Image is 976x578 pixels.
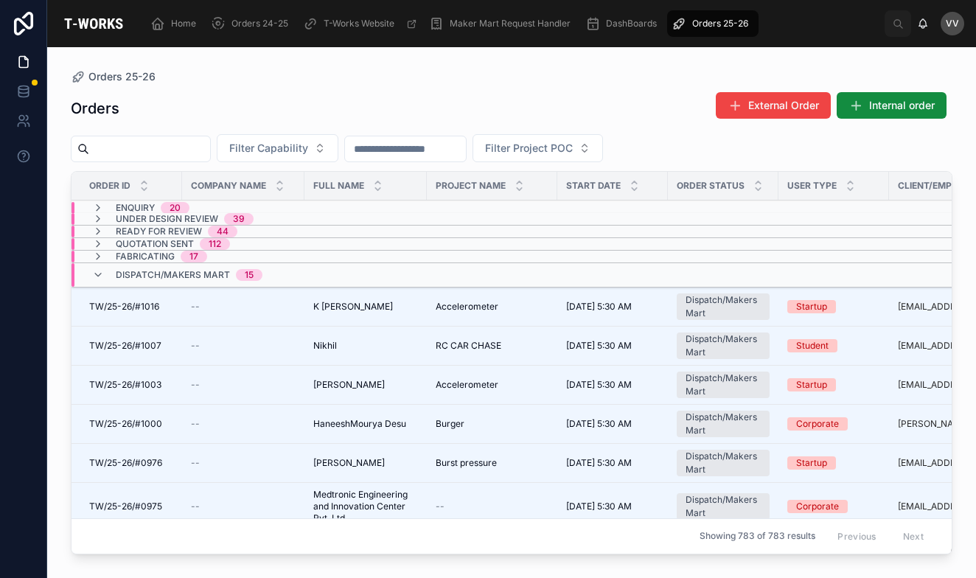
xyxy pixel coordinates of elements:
span: Showing 783 of 783 results [700,531,815,543]
span: TW/25-26/#0975 [89,501,162,512]
span: Maker Mart Request Handler [450,18,571,29]
span: TW/25-26/#1000 [89,418,162,430]
span: -- [191,457,200,469]
a: -- [436,501,548,512]
div: Corporate [796,500,839,513]
span: -- [436,501,445,512]
div: Corporate [796,417,839,431]
a: Orders 25-26 [71,69,156,84]
a: -- [191,340,296,352]
span: TW/25-26/#1016 [89,301,159,313]
div: Dispatch/Makers Mart [686,493,761,520]
span: DashBoards [606,18,657,29]
span: RC CAR CHASE [436,340,501,352]
span: TW/25-26/#1007 [89,340,161,352]
a: K [PERSON_NAME] [313,301,418,313]
a: TW/25-26/#0975 [89,501,173,512]
div: 20 [170,202,181,214]
a: [PERSON_NAME] [313,457,418,469]
span: -- [191,501,200,512]
a: Dispatch/Makers Mart [677,450,770,476]
a: Startup [787,456,880,470]
span: [DATE] 5:30 AM [566,418,632,430]
span: -- [191,340,200,352]
span: Dispatch/Makers Mart [116,269,230,281]
a: -- [191,301,296,313]
span: Under Design Review [116,213,218,225]
span: Order ID [89,180,130,192]
span: Company Name [191,180,266,192]
a: Burger [436,418,548,430]
span: Start Date [566,180,621,192]
span: Medtronic Engineering and Innovation Center Pvt. Ltd [313,489,418,524]
a: Corporate [787,500,880,513]
a: Maker Mart Request Handler [425,10,581,37]
a: TW/25-26/#0976 [89,457,173,469]
a: -- [191,501,296,512]
span: Full Name [313,180,364,192]
a: Nikhil [313,340,418,352]
div: 44 [217,226,229,237]
span: Order Status [677,180,745,192]
a: Accelerometer [436,379,548,391]
span: K [PERSON_NAME] [313,301,393,313]
a: [DATE] 5:30 AM [566,340,659,352]
a: Accelerometer [436,301,548,313]
button: Internal order [837,92,947,119]
div: Dispatch/Makers Mart [686,332,761,359]
span: Filter Project POC [485,141,573,156]
span: Accelerometer [436,301,498,313]
a: -- [191,457,296,469]
a: Startup [787,300,880,313]
div: 112 [209,238,221,250]
button: Select Button [217,134,338,162]
span: Burger [436,418,464,430]
a: -- [191,379,296,391]
a: HaneeshMourya Desu [313,418,418,430]
span: External Order [748,98,819,113]
div: Student [796,339,829,352]
span: Internal order [869,98,935,113]
span: [DATE] 5:30 AM [566,501,632,512]
div: Dispatch/Makers Mart [686,411,761,437]
a: Dispatch/Makers Mart [677,372,770,398]
a: [DATE] 5:30 AM [566,379,659,391]
span: VV [946,18,959,29]
a: RC CAR CHASE [436,340,548,352]
a: -- [191,418,296,430]
a: T-Works Website [299,10,425,37]
a: Orders 24-25 [206,10,299,37]
span: User Type [787,180,837,192]
span: Quotation Sent [116,238,194,250]
span: HaneeshMourya Desu [313,418,406,430]
a: [DATE] 5:30 AM [566,457,659,469]
a: TW/25-26/#1007 [89,340,173,352]
span: Orders 25-26 [88,69,156,84]
a: Orders 25-26 [667,10,759,37]
div: Dispatch/Makers Mart [686,450,761,476]
span: [DATE] 5:30 AM [566,301,632,313]
a: Corporate [787,417,880,431]
a: Home [146,10,206,37]
span: Filter Capability [229,141,308,156]
button: Select Button [473,134,603,162]
span: Fabricating [116,251,175,262]
span: -- [191,418,200,430]
a: Dispatch/Makers Mart [677,332,770,359]
span: [DATE] 5:30 AM [566,379,632,391]
span: Home [171,18,196,29]
a: Dispatch/Makers Mart [677,493,770,520]
a: Student [787,339,880,352]
a: TW/25-26/#1000 [89,418,173,430]
div: Startup [796,300,827,313]
a: Burst pressure [436,457,548,469]
span: -- [191,379,200,391]
span: Accelerometer [436,379,498,391]
span: Orders 25-26 [692,18,748,29]
img: App logo [59,12,128,35]
span: [PERSON_NAME] [313,379,385,391]
div: 39 [233,213,245,225]
span: [PERSON_NAME] [313,457,385,469]
a: Dispatch/Makers Mart [677,293,770,320]
a: [PERSON_NAME] [313,379,418,391]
